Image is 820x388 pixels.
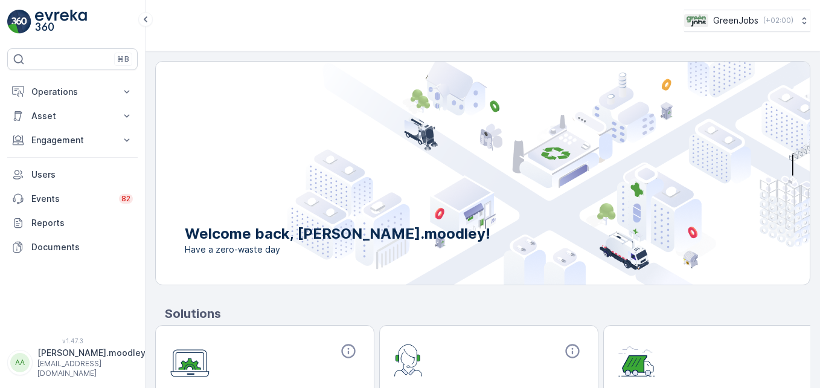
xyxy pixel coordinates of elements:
[31,217,133,229] p: Reports
[37,347,146,359] p: [PERSON_NAME].moodley
[121,194,130,204] p: 82
[713,15,758,27] p: GreenJobs
[31,193,112,205] p: Events
[7,235,138,259] a: Documents
[165,305,810,323] p: Solutions
[7,211,138,235] a: Reports
[7,187,138,211] a: Events82
[7,10,31,34] img: logo
[117,54,129,64] p: ⌘B
[7,128,138,152] button: Engagement
[31,134,114,146] p: Engagement
[31,241,133,253] p: Documents
[618,343,655,377] img: module-icon
[287,62,810,285] img: city illustration
[7,104,138,128] button: Asset
[684,14,708,27] img: Green_Jobs_Logo.png
[684,10,810,31] button: GreenJobs(+02:00)
[763,16,793,25] p: ( +02:00 )
[185,224,490,244] p: Welcome back, [PERSON_NAME].moodley!
[10,353,30,372] div: AA
[31,86,114,98] p: Operations
[185,244,490,256] span: Have a zero-waste day
[7,80,138,104] button: Operations
[31,110,114,122] p: Asset
[37,359,146,378] p: [EMAIL_ADDRESS][DOMAIN_NAME]
[31,169,133,181] p: Users
[170,343,210,377] img: module-icon
[394,343,423,377] img: module-icon
[35,10,87,34] img: logo_light-DOdMpM7g.png
[7,337,138,344] span: v 1.47.3
[7,347,138,378] button: AA[PERSON_NAME].moodley[EMAIL_ADDRESS][DOMAIN_NAME]
[7,163,138,187] a: Users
